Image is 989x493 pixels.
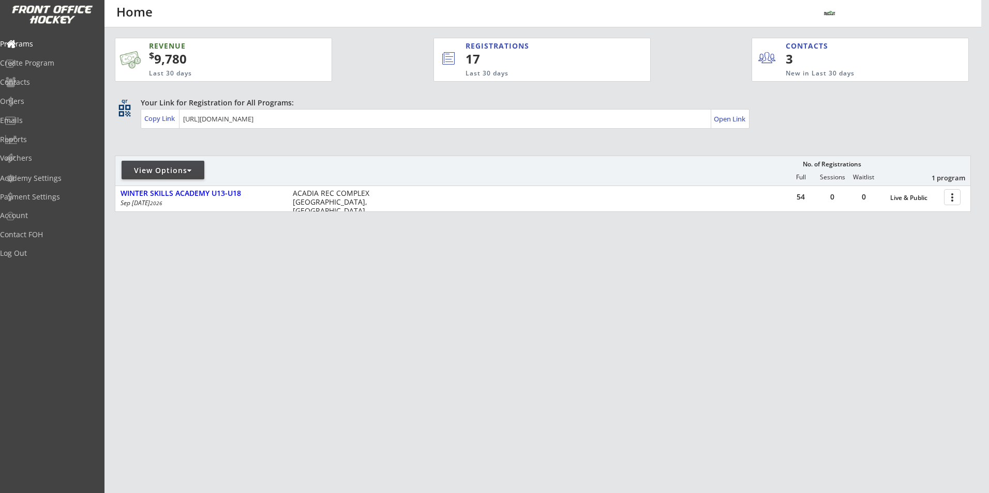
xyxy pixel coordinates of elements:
[293,189,374,215] div: ACADIA REC COMPLEX [GEOGRAPHIC_DATA], [GEOGRAPHIC_DATA]
[149,41,281,51] div: REVENUE
[944,189,961,205] button: more_vert
[150,199,162,207] em: 2026
[466,41,602,51] div: REGISTRATIONS
[149,50,299,68] div: 9,780
[141,98,939,108] div: Your Link for Registration for All Programs:
[121,189,282,198] div: WINTER SKILLS ACADEMY U13-U18
[144,114,177,123] div: Copy Link
[785,193,816,201] div: 54
[848,193,879,201] div: 0
[466,50,616,68] div: 17
[121,200,279,206] div: Sep [DATE]
[817,174,848,181] div: Sessions
[817,193,848,201] div: 0
[786,50,849,68] div: 3
[118,98,130,104] div: qr
[848,174,879,181] div: Waitlist
[149,69,281,78] div: Last 30 days
[786,69,920,78] div: New in Last 30 days
[800,161,864,168] div: No. of Registrations
[117,103,132,118] button: qr_code
[122,165,204,176] div: View Options
[714,115,746,124] div: Open Link
[890,194,939,202] div: Live & Public
[786,41,833,51] div: CONTACTS
[714,112,746,126] a: Open Link
[466,69,608,78] div: Last 30 days
[149,49,154,61] sup: $
[785,174,816,181] div: Full
[911,173,965,182] div: 1 program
